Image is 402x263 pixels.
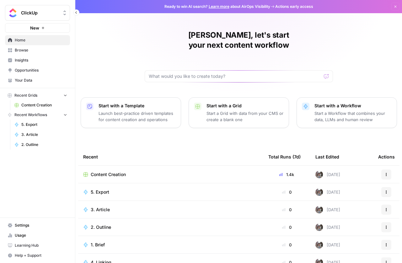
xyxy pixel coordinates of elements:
button: New [5,23,70,33]
span: Browse [15,47,67,53]
div: Last Edited [315,148,339,165]
p: Start a Grid with data from your CMS or create a blank one [206,110,284,123]
img: a2mlt6f1nb2jhzcjxsuraj5rj4vi [315,223,323,231]
span: Actions early access [275,4,313,9]
a: 1. Brief [83,242,258,248]
div: 0 [268,207,305,213]
a: Settings [5,220,70,230]
span: 2. Outline [91,224,111,230]
a: 5. Export [12,120,70,130]
span: Recent Grids [14,93,37,98]
div: [DATE] [315,188,340,196]
div: Recent [83,148,258,165]
a: Browse [5,45,70,55]
a: 2. Outline [12,140,70,150]
a: 3. Article [12,130,70,140]
span: 2. Outline [21,142,67,148]
a: Content Creation [12,100,70,110]
a: Home [5,35,70,45]
p: Start with a Grid [206,103,284,109]
div: Total Runs (7d) [268,148,301,165]
input: What would you like to create today? [149,73,321,79]
div: 0 [268,242,305,248]
span: ClickUp [21,10,59,16]
p: Launch best-practice driven templates for content creation and operations [99,110,176,123]
a: 2. Outline [83,224,258,230]
span: Opportunities [15,67,67,73]
span: Help + Support [15,253,67,258]
button: Start with a WorkflowStart a Workflow that combines your data, LLMs and human review [297,97,397,128]
button: Recent Grids [5,91,70,100]
button: Start with a TemplateLaunch best-practice driven templates for content creation and operations [81,97,181,128]
span: 3. Article [91,207,110,213]
img: a2mlt6f1nb2jhzcjxsuraj5rj4vi [315,206,323,213]
span: 5. Export [21,122,67,127]
img: a2mlt6f1nb2jhzcjxsuraj5rj4vi [315,241,323,249]
img: a2mlt6f1nb2jhzcjxsuraj5rj4vi [315,171,323,178]
button: Recent Workflows [5,110,70,120]
a: Content Creation [83,171,258,178]
div: [DATE] [315,206,340,213]
img: a2mlt6f1nb2jhzcjxsuraj5rj4vi [315,188,323,196]
span: Settings [15,223,67,228]
div: [DATE] [315,171,340,178]
span: Home [15,37,67,43]
a: 3. Article [83,207,258,213]
span: Content Creation [21,102,67,108]
span: Content Creation [91,171,126,178]
span: 5. Export [91,189,109,195]
span: Learning Hub [15,243,67,248]
span: Insights [15,57,67,63]
p: Start with a Template [99,103,176,109]
a: Learning Hub [5,240,70,250]
div: 1.4k [268,171,305,178]
div: 0 [268,189,305,195]
p: Start a Workflow that combines your data, LLMs and human review [314,110,392,123]
span: 1. Brief [91,242,105,248]
span: Usage [15,233,67,238]
img: ClickUp Logo [7,7,19,19]
a: Opportunities [5,65,70,75]
a: Usage [5,230,70,240]
a: Your Data [5,75,70,85]
a: Insights [5,55,70,65]
button: Help + Support [5,250,70,260]
span: New [30,25,39,31]
button: Start with a GridStart a Grid with data from your CMS or create a blank one [189,97,289,128]
span: 3. Article [21,132,67,137]
span: Ready to win AI search? about AirOps Visibility [164,4,270,9]
p: Start with a Workflow [314,103,392,109]
span: Recent Workflows [14,112,47,118]
button: Workspace: ClickUp [5,5,70,21]
div: Actions [378,148,395,165]
div: [DATE] [315,223,340,231]
div: [DATE] [315,241,340,249]
span: Your Data [15,78,67,83]
h1: [PERSON_NAME], let's start your next content workflow [145,30,333,50]
div: 0 [268,224,305,230]
a: Learn more [209,4,229,9]
a: 5. Export [83,189,258,195]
